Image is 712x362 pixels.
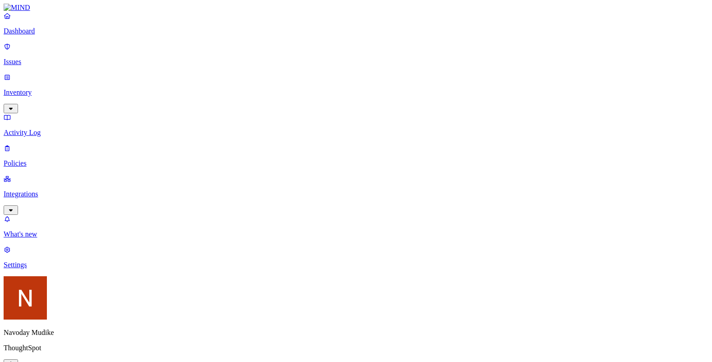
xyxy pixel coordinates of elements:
p: Settings [4,261,708,269]
p: Issues [4,58,708,66]
a: What's new [4,215,708,238]
a: Activity Log [4,113,708,137]
p: What's new [4,230,708,238]
p: ThoughtSpot [4,344,708,352]
p: Policies [4,159,708,167]
a: Dashboard [4,12,708,35]
p: Integrations [4,190,708,198]
img: MIND [4,4,30,12]
img: Navoday Mudike [4,276,47,320]
a: Integrations [4,175,708,213]
p: Navoday Mudike [4,329,708,337]
a: Policies [4,144,708,167]
a: Inventory [4,73,708,112]
a: MIND [4,4,708,12]
p: Activity Log [4,129,708,137]
p: Dashboard [4,27,708,35]
a: Settings [4,246,708,269]
p: Inventory [4,88,708,97]
a: Issues [4,42,708,66]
